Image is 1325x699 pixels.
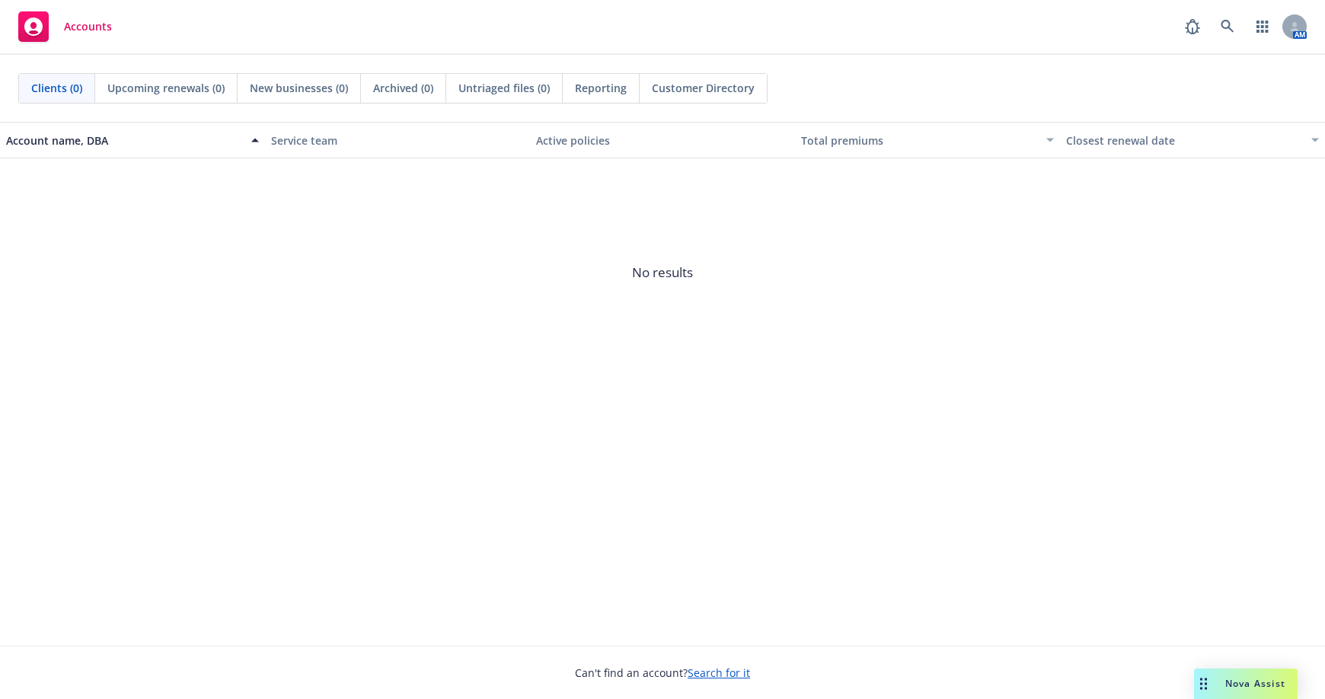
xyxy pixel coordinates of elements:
span: Untriaged files (0) [458,80,550,96]
span: New businesses (0) [250,80,348,96]
span: Upcoming renewals (0) [107,80,225,96]
button: Active policies [530,122,795,158]
span: Clients (0) [31,80,82,96]
button: Total premiums [795,122,1060,158]
div: Total premiums [801,132,1037,148]
a: Switch app [1247,11,1278,42]
div: Active policies [536,132,789,148]
button: Service team [265,122,530,158]
a: Report a Bug [1177,11,1208,42]
span: Can't find an account? [575,665,750,681]
a: Accounts [12,5,118,48]
div: Service team [271,132,524,148]
span: Reporting [575,80,627,96]
a: Search for it [688,665,750,680]
button: Closest renewal date [1060,122,1325,158]
span: Accounts [64,21,112,33]
span: Customer Directory [652,80,755,96]
span: Nova Assist [1225,677,1285,690]
div: Closest renewal date [1066,132,1302,148]
button: Nova Assist [1194,669,1298,699]
div: Drag to move [1194,669,1213,699]
div: Account name, DBA [6,132,242,148]
a: Search [1212,11,1243,42]
span: Archived (0) [373,80,433,96]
